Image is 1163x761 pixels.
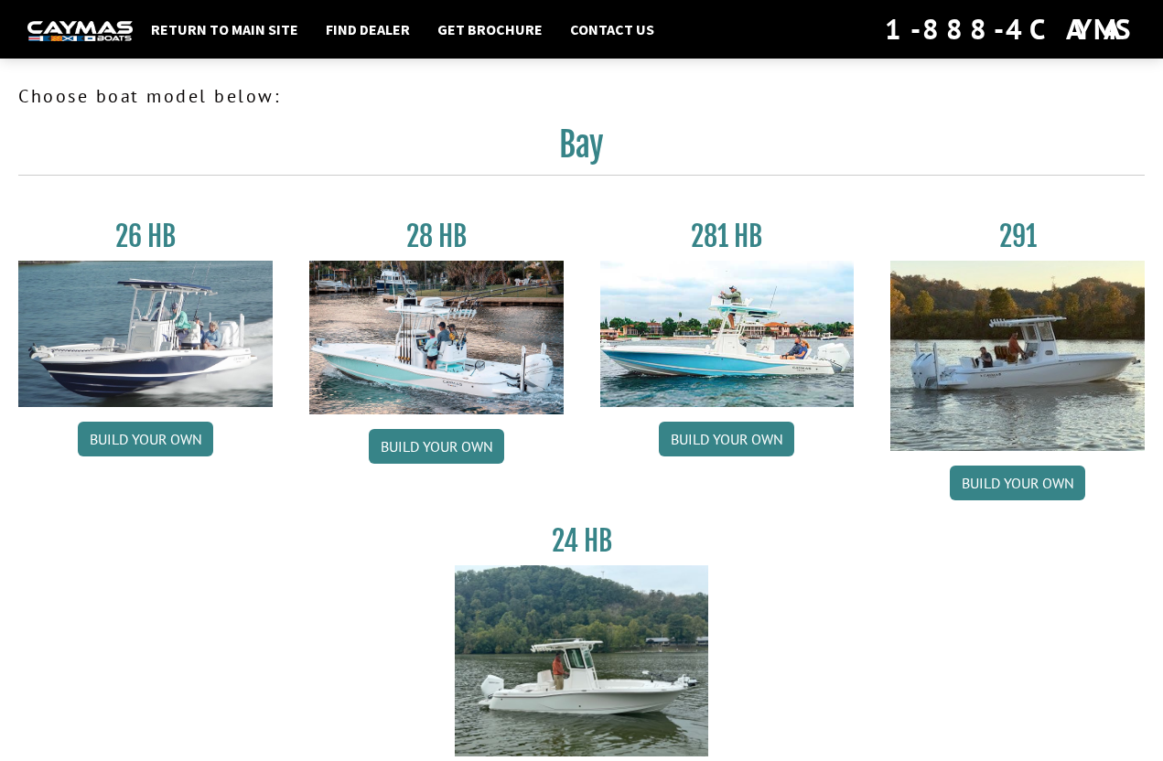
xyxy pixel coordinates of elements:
[18,220,273,253] h3: 26 HB
[600,220,855,253] h3: 281 HB
[78,422,213,456] a: Build your own
[600,261,855,407] img: 28-hb-twin.jpg
[369,429,504,464] a: Build your own
[455,524,709,558] h3: 24 HB
[317,17,419,41] a: Find Dealer
[890,261,1145,451] img: 291_Thumbnail.jpg
[18,82,1145,110] p: Choose boat model below:
[18,261,273,407] img: 26_new_photo_resized.jpg
[18,124,1145,176] h2: Bay
[27,21,133,40] img: white-logo-c9c8dbefe5ff5ceceb0f0178aa75bf4bb51f6bca0971e226c86eb53dfe498488.png
[659,422,794,456] a: Build your own
[890,220,1145,253] h3: 291
[142,17,307,41] a: Return to main site
[885,9,1136,49] div: 1-888-4CAYMAS
[455,565,709,756] img: 24_HB_thumbnail.jpg
[309,220,564,253] h3: 28 HB
[561,17,663,41] a: Contact Us
[950,466,1085,500] a: Build your own
[309,261,564,414] img: 28_hb_thumbnail_for_caymas_connect.jpg
[428,17,552,41] a: Get Brochure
